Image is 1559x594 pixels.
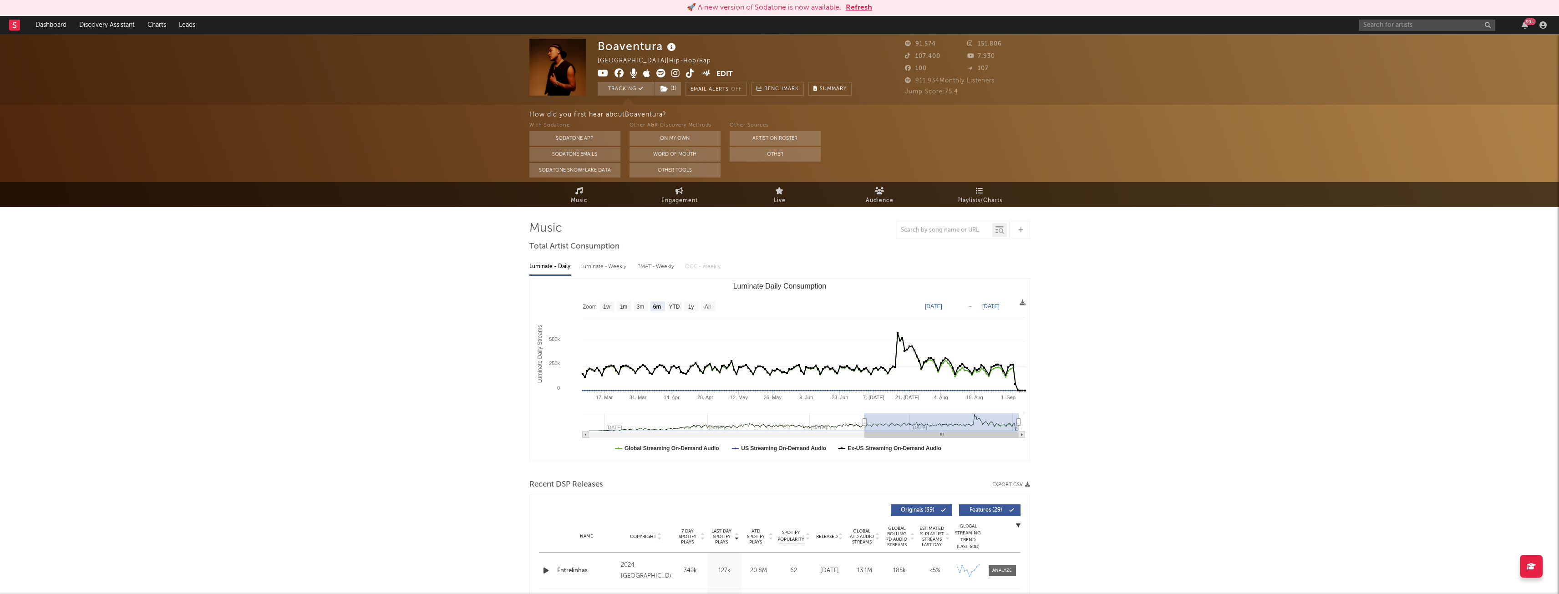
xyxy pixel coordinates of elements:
[955,523,982,550] div: Global Streaming Trend (Last 60D)
[966,395,983,400] text: 18. Aug
[529,479,603,490] span: Recent DSP Releases
[629,395,646,400] text: 31. Mar
[895,395,919,400] text: 21. [DATE]
[778,566,810,575] div: 62
[730,131,821,146] button: Artist on Roster
[630,131,721,146] button: On My Own
[716,69,733,80] button: Edit
[598,56,721,66] div: [GEOGRAPHIC_DATA] | Hip-Hop/Rap
[744,566,773,575] div: 20.8M
[820,86,847,91] span: Summary
[930,182,1030,207] a: Playlists/Charts
[621,560,670,582] div: 2024 [GEOGRAPHIC_DATA]
[967,53,995,59] span: 7.930
[731,87,742,92] em: Off
[905,78,995,84] span: 911.934 Monthly Listeners
[630,534,656,539] span: Copyright
[730,120,821,131] div: Other Sources
[830,182,930,207] a: Audience
[697,395,713,400] text: 28. Apr
[529,182,630,207] a: Music
[730,395,748,400] text: 12. May
[529,241,620,252] span: Total Artist Consumption
[583,304,597,310] text: Zoom
[625,445,719,452] text: Global Streaming On-Demand Audio
[905,41,936,47] span: 91.574
[557,385,559,391] text: 0
[603,304,610,310] text: 1w
[598,82,655,96] button: Tracking
[925,303,942,310] text: [DATE]
[710,566,739,575] div: 127k
[661,195,698,206] span: Engagement
[1001,395,1016,400] text: 1. Sep
[733,282,826,290] text: Luminate Daily Consumption
[1524,18,1536,25] div: 99 +
[549,336,560,342] text: 500k
[636,304,644,310] text: 3m
[967,303,973,310] text: →
[557,566,617,575] a: Entrelinhas
[686,82,747,96] button: Email AlertsOff
[919,566,950,575] div: <5%
[741,445,826,452] text: US Streaming On-Demand Audio
[905,66,927,71] span: 100
[897,508,939,513] span: Originals ( 39 )
[630,182,730,207] a: Engagement
[549,360,560,366] text: 250k
[884,526,909,548] span: Global Rolling 7D Audio Streams
[630,120,721,131] div: Other A&R Discovery Methods
[664,395,680,400] text: 14. Apr
[710,528,734,545] span: Last Day Spotify Plays
[799,395,813,400] text: 9. Jun
[73,16,141,34] a: Discovery Assistant
[957,195,1002,206] span: Playlists/Charts
[530,279,1030,461] svg: Luminate Daily Consumption
[675,528,700,545] span: 7 Day Spotify Plays
[866,195,894,206] span: Audience
[529,120,620,131] div: With Sodatone
[141,16,173,34] a: Charts
[959,504,1021,516] button: Features(29)
[934,395,948,400] text: 4. Aug
[595,395,613,400] text: 17. Mar
[630,147,721,162] button: Word Of Mouth
[1359,20,1495,31] input: Search for artists
[774,195,786,206] span: Live
[905,89,958,95] span: Jump Score: 75.4
[863,395,884,400] text: 7. [DATE]
[896,227,992,234] input: Search by song name or URL
[884,566,915,575] div: 185k
[688,304,694,310] text: 1y
[529,131,620,146] button: Sodatone App
[598,39,678,54] div: Boaventura
[848,445,941,452] text: Ex-US Streaming On-Demand Audio
[704,304,710,310] text: All
[29,16,73,34] a: Dashboard
[653,304,660,310] text: 6m
[752,82,804,96] a: Benchmark
[730,147,821,162] button: Other
[687,2,841,13] div: 🚀 A new version of Sodatone is now available.
[173,16,202,34] a: Leads
[814,566,845,575] div: [DATE]
[675,566,705,575] div: 342k
[846,2,872,13] button: Refresh
[919,526,945,548] span: Estimated % Playlist Streams Last Day
[529,147,620,162] button: Sodatone Emails
[905,53,940,59] span: 107.400
[620,304,627,310] text: 1m
[763,395,782,400] text: 26. May
[537,325,543,383] text: Luminate Daily Streams
[571,195,588,206] span: Music
[808,82,852,96] button: Summary
[655,82,681,96] span: ( 1 )
[891,504,952,516] button: Originals(39)
[669,304,680,310] text: YTD
[849,566,880,575] div: 13.1M
[1014,425,1022,430] text: S…
[580,259,628,274] div: Luminate - Weekly
[1522,21,1528,29] button: 99+
[967,66,989,71] span: 107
